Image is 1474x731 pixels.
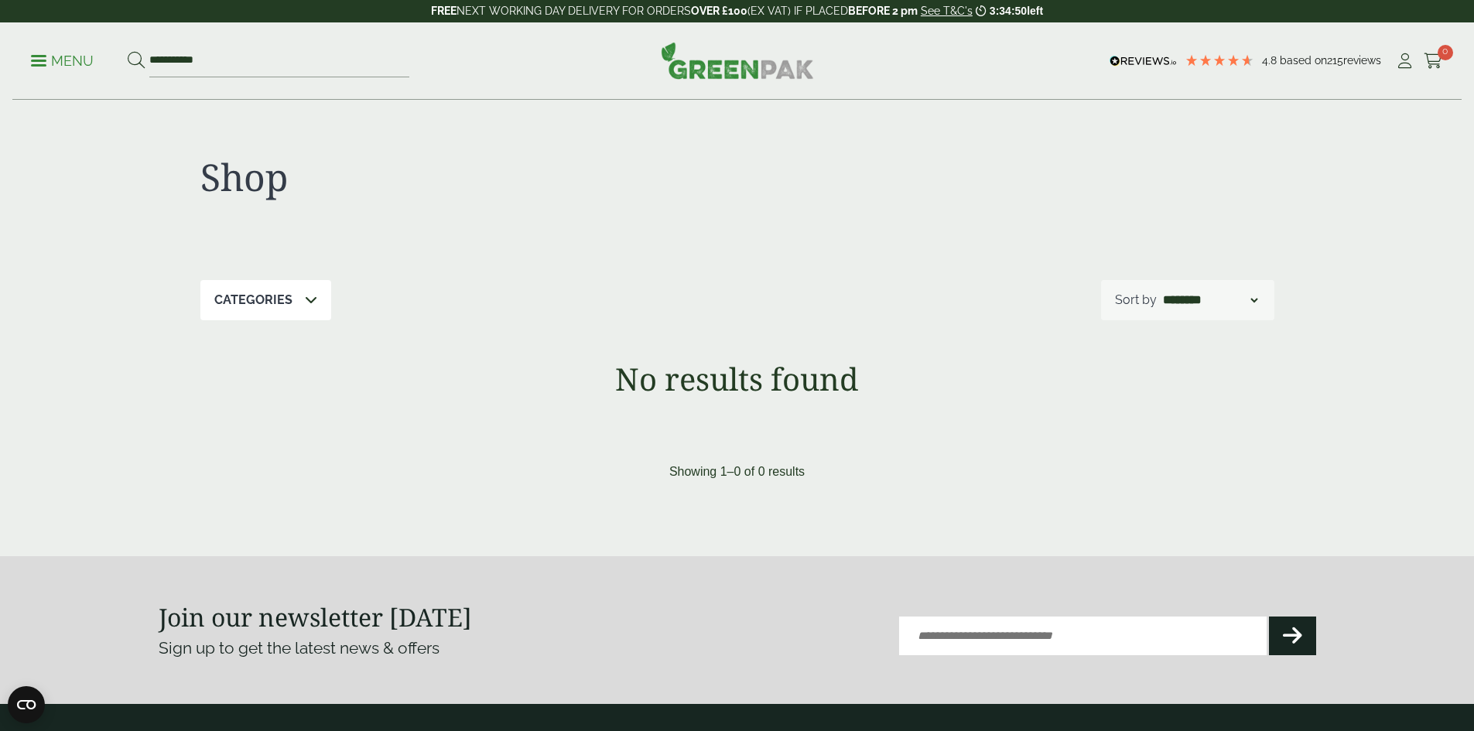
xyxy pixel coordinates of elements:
h1: Shop [200,155,737,200]
i: My Account [1395,53,1414,69]
strong: FREE [431,5,457,17]
button: Open CMP widget [8,686,45,723]
p: Sort by [1115,291,1157,309]
span: 3:34:50 [990,5,1027,17]
span: Based on [1280,54,1327,67]
strong: BEFORE 2 pm [848,5,918,17]
a: Menu [31,52,94,67]
img: REVIEWS.io [1110,56,1177,67]
select: Shop order [1160,291,1260,309]
div: 4.79 Stars [1185,53,1254,67]
span: reviews [1343,54,1381,67]
span: left [1027,5,1043,17]
span: 0 [1438,45,1453,60]
a: 0 [1424,50,1443,73]
strong: Join our newsletter [DATE] [159,600,472,634]
p: Sign up to get the latest news & offers [159,636,679,661]
p: Showing 1–0 of 0 results [669,463,805,481]
p: Categories [214,291,292,309]
span: 4.8 [1262,54,1280,67]
h1: No results found [159,360,1316,398]
a: See T&C's [921,5,973,17]
span: 215 [1327,54,1343,67]
strong: OVER £100 [691,5,747,17]
i: Cart [1424,53,1443,69]
img: GreenPak Supplies [661,42,814,79]
p: Menu [31,52,94,70]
